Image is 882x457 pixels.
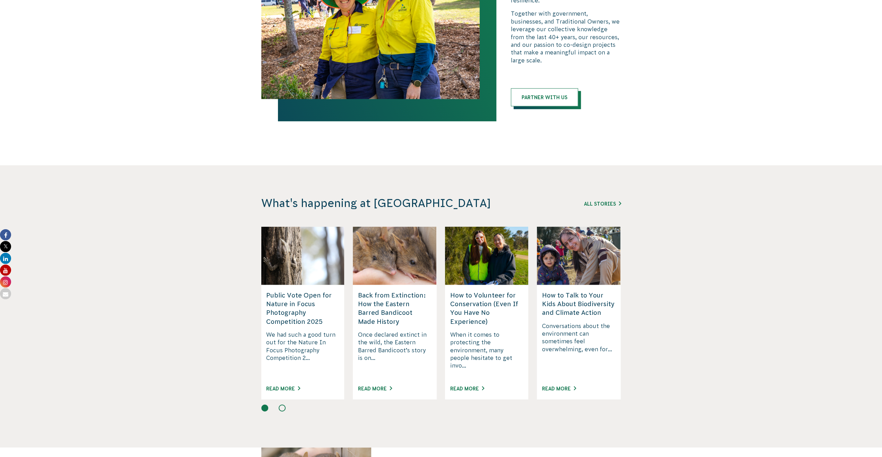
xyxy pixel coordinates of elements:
a: Read More [542,386,576,391]
a: Read More [450,386,484,391]
p: Once declared extinct in the wild, the Eastern Barred Bandicoot’s story is on... [358,331,431,377]
h5: How to Volunteer for Conservation (Even If You Have No Experience) [450,291,523,326]
a: Read More [358,386,392,391]
h5: How to Talk to Your Kids About Biodiversity and Climate Action [542,291,615,317]
p: Conversations about the environment can sometimes feel overwhelming, even for... [542,322,615,378]
a: Partner with us [511,88,578,106]
h5: Public Vote Open for Nature in Focus Photography Competition 2025 [266,291,339,326]
a: Read More [266,386,300,391]
p: When it comes to protecting the environment, many people hesitate to get invo... [450,331,523,377]
h3: What's happening at [GEOGRAPHIC_DATA] [261,197,527,210]
h5: Back from Extinction: How the Eastern Barred Bandicoot Made History [358,291,431,326]
p: Together with government, businesses, and Traditional Owners, we leverage our collective knowledg... [511,10,621,64]
p: We had such a good turn out for the Nature In Focus Photography Competition 2... [266,331,339,377]
a: All Stories [584,201,621,207]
